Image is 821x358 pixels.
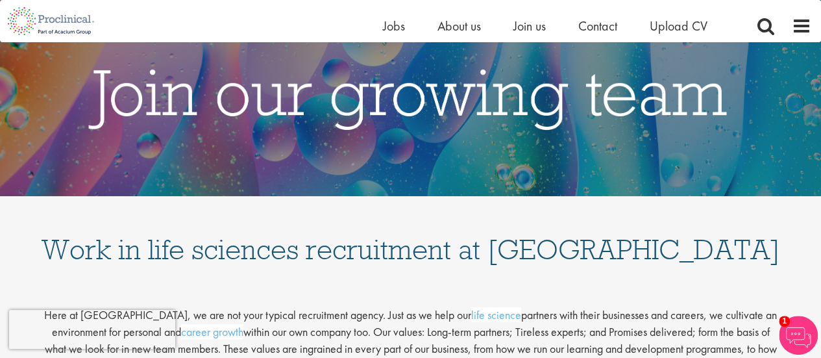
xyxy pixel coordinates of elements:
[41,209,781,264] h1: Work in life sciences recruitment at [GEOGRAPHIC_DATA]
[578,18,617,34] a: Contact
[181,324,243,339] a: career growth
[9,310,175,349] iframe: reCAPTCHA
[779,316,818,355] img: Chatbot
[471,307,521,322] a: life science
[513,18,546,34] a: Join us
[779,316,790,327] span: 1
[437,18,481,34] a: About us
[650,18,707,34] a: Upload CV
[383,18,405,34] a: Jobs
